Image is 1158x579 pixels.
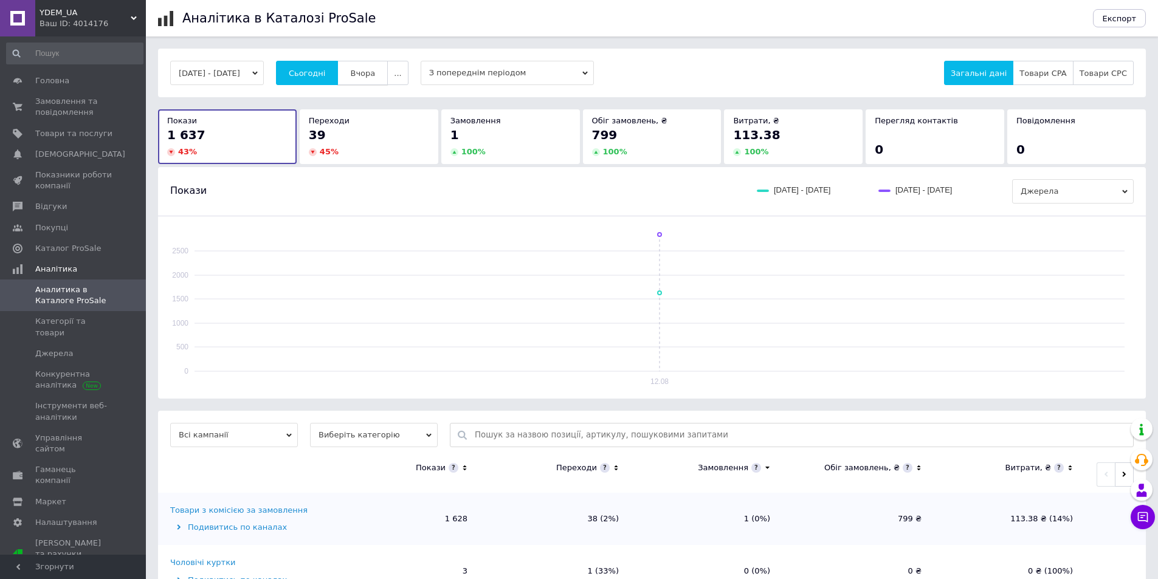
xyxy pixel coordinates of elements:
div: Замовлення [698,462,748,473]
div: Витрати, ₴ [1005,462,1051,473]
span: Переходи [309,116,350,125]
span: Покази [170,184,207,197]
span: З попереднім періодом [421,61,594,85]
button: ... [387,61,408,85]
span: Товари та послуги [35,128,112,139]
span: Управління сайтом [35,433,112,454]
span: [PERSON_NAME] та рахунки [35,538,112,571]
span: Перегляд контактів [875,116,958,125]
span: 113.38 [733,128,780,142]
span: YDEM_UA [40,7,131,18]
button: Товари CPA [1013,61,1073,85]
span: ... [394,69,401,78]
span: 39 [309,128,326,142]
input: Пошук [6,43,143,64]
span: Показники роботи компанії [35,170,112,191]
span: Конкурентна аналітика [35,369,112,391]
span: Налаштування [35,517,97,528]
span: 45 % [320,147,339,156]
button: [DATE] - [DATE] [170,61,264,85]
span: Всі кампанії [170,423,298,447]
span: 1 637 [167,128,205,142]
span: Замовлення [450,116,501,125]
span: Аналітика [35,264,77,275]
span: Інструменти веб-аналітики [35,400,112,422]
span: Джерела [35,348,73,359]
div: Ваш ID: 4014176 [40,18,146,29]
button: Загальні дані [944,61,1013,85]
div: Подивитись по каналах [170,522,325,533]
span: Товари CPA [1019,69,1066,78]
div: Чоловічі куртки [170,557,236,568]
span: Обіг замовлень, ₴ [592,116,667,125]
button: Товари CPC [1073,61,1134,85]
td: 1 628 [328,493,480,545]
td: 799 ₴ [782,493,934,545]
text: 1000 [172,319,188,327]
span: 799 [592,128,618,142]
input: Пошук за назвою позиції, артикулу, пошуковими запитами [475,423,1127,447]
span: Експорт [1103,14,1137,23]
span: Товари CPC [1080,69,1127,78]
button: Сьогодні [276,61,339,85]
text: 0 [184,367,188,375]
span: Загальні дані [951,69,1007,78]
div: Обіг замовлень, ₴ [824,462,900,473]
text: 12.08 [650,377,669,386]
span: Категорії та товари [35,316,112,338]
span: 100 % [603,147,627,156]
td: 113.38 ₴ (14%) [934,493,1085,545]
button: Вчора [337,61,388,85]
button: Чат з покупцем [1131,505,1155,529]
h1: Аналітика в Каталозі ProSale [182,11,376,26]
span: 0 [875,142,883,157]
span: Вчора [350,69,375,78]
span: Відгуки [35,201,67,212]
td: 38 (2%) [480,493,631,545]
span: Аналитика в Каталоге ProSale [35,284,112,306]
text: 2000 [172,271,188,279]
div: Покази [416,462,446,473]
div: Переходи [556,462,597,473]
span: Виберіть категорію [310,423,438,447]
span: Витрати, ₴ [733,116,779,125]
span: Гаманець компанії [35,464,112,486]
text: 1500 [172,295,188,303]
span: Маркет [35,496,66,507]
span: Сьогодні [289,69,326,78]
text: 500 [176,343,188,351]
text: 2500 [172,247,188,255]
div: Товари з комісією за замовлення [170,505,308,516]
span: Каталог ProSale [35,243,101,254]
span: [DEMOGRAPHIC_DATA] [35,149,125,160]
span: Повідомлення [1016,116,1075,125]
span: Покази [167,116,197,125]
span: Замовлення та повідомлення [35,96,112,118]
span: 100 % [744,147,768,156]
span: 43 % [178,147,197,156]
span: 0 [1016,142,1025,157]
button: Експорт [1093,9,1146,27]
span: Головна [35,75,69,86]
td: 1 (0%) [631,493,782,545]
span: 1 [450,128,459,142]
span: Джерела [1012,179,1134,204]
span: Покупці [35,222,68,233]
span: 100 % [461,147,486,156]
